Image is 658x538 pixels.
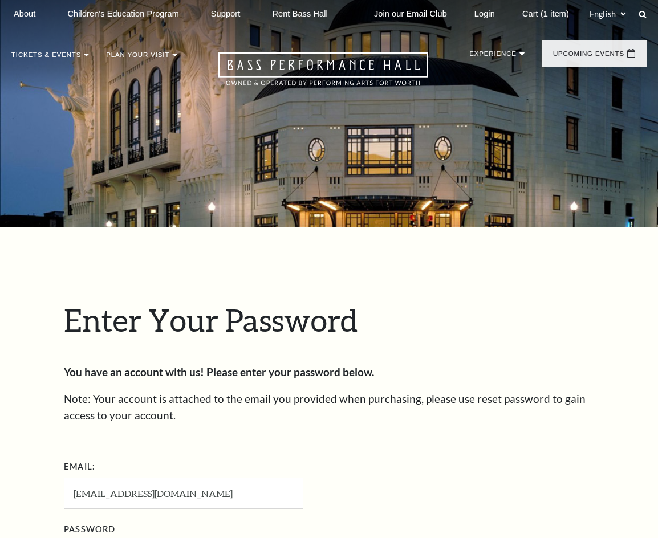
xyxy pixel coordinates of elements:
p: Tickets & Events [11,52,81,64]
p: Experience [469,51,517,63]
label: Password [64,523,115,537]
p: Children's Education Program [67,9,178,19]
p: About [14,9,35,19]
label: Email: [64,460,95,474]
p: Note: Your account is attached to the email you provided when purchasing, please use reset passwo... [64,391,594,423]
p: Plan Your Visit [106,52,169,64]
p: Rent Bass Hall [272,9,328,19]
span: Enter Your Password [64,301,358,338]
input: Required [64,478,303,509]
select: Select: [587,9,628,19]
strong: Please enter your password below. [206,365,374,378]
p: Support [211,9,241,19]
p: Upcoming Events [553,51,624,63]
strong: You have an account with us! [64,365,204,378]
